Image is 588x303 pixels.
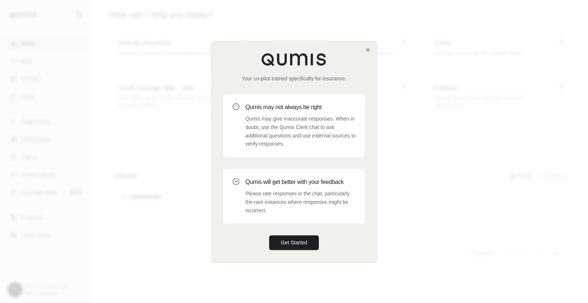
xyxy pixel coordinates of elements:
h3: Qumis will get better with your feedback [246,178,356,187]
h3: Qumis may not always be right [246,103,356,112]
p: Please rate responses in the chat, particularly the rare instances where responses might be incor... [246,189,356,215]
img: Qumis Logo [261,53,327,66]
button: Get Started [269,236,319,250]
p: Your co-pilot trained specifically for insurance. [223,75,365,82]
p: Qumis may give inaccurate responses. When in doubt, use the Qumis Clerk chat to ask additional qu... [246,115,356,148]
